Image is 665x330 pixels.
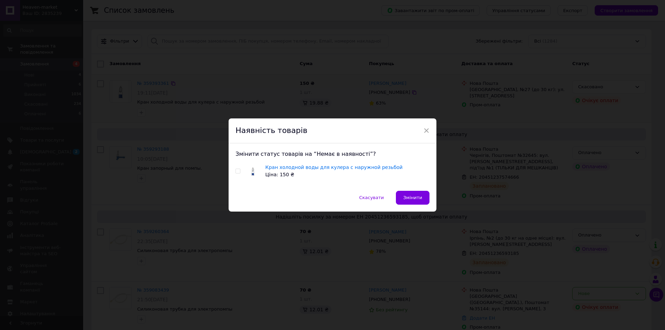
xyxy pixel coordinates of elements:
[265,164,402,170] a: Кран холодной воды для кулера с наружной резьбой
[396,191,429,205] button: Змінити
[236,150,429,158] div: Змінити статус товарів на “Немає в наявності”?
[352,191,391,205] button: Скасувати
[423,125,429,136] span: ×
[359,195,384,200] span: Скасувати
[265,171,402,178] div: Ціна: 150 ₴
[229,118,436,143] div: Наявність товарів
[403,195,422,200] span: Змінити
